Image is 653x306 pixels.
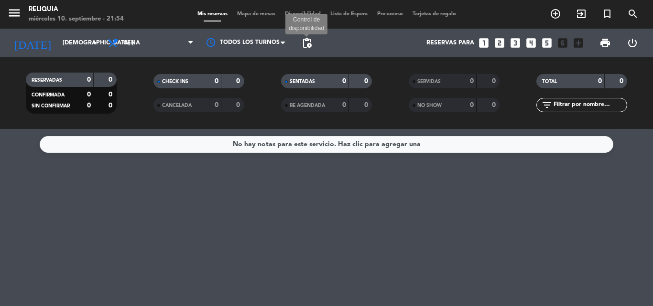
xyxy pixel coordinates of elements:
span: Mis reservas [193,11,232,17]
i: looks_two [493,37,506,49]
strong: 0 [87,91,91,98]
div: LOG OUT [619,29,646,57]
strong: 0 [342,102,346,108]
strong: 0 [236,78,242,84]
span: SERVIDAS [417,79,441,84]
strong: 0 [236,102,242,108]
span: CONFIRMADA [32,93,65,97]
strong: 0 [109,91,114,98]
strong: 0 [620,78,625,84]
i: looks_4 [525,37,537,49]
strong: 0 [470,102,474,108]
i: looks_3 [509,37,522,49]
strong: 0 [492,78,498,84]
span: RE AGENDADA [290,103,325,108]
strong: 0 [215,102,218,108]
span: SIN CONFIRMAR [32,104,70,108]
strong: 0 [492,102,498,108]
div: miércoles 10. septiembre - 21:54 [29,14,124,24]
span: RESERVADAS [32,78,62,83]
input: Filtrar por nombre... [553,100,627,110]
span: Disponibilidad [280,11,326,17]
strong: 0 [470,78,474,84]
strong: 0 [364,78,370,84]
strong: 0 [342,78,346,84]
span: TOTAL [542,79,557,84]
strong: 0 [215,78,218,84]
span: Lista de Espera [326,11,372,17]
span: Cena [123,40,140,46]
i: arrow_drop_down [89,37,100,49]
div: Control de disponibilidad [285,14,327,35]
span: print [599,37,611,49]
span: Pre-acceso [372,11,408,17]
i: add_box [572,37,585,49]
i: search [627,8,639,20]
strong: 0 [109,76,114,83]
div: RELIQUIA [29,5,124,14]
strong: 0 [87,76,91,83]
button: menu [7,6,22,23]
span: pending_actions [301,37,313,49]
i: add_circle_outline [550,8,561,20]
span: SENTADAS [290,79,315,84]
span: Mapa de mesas [232,11,280,17]
i: [DATE] [7,32,58,53]
i: looks_6 [556,37,569,49]
i: looks_5 [541,37,553,49]
i: power_settings_new [627,37,638,49]
span: Tarjetas de regalo [408,11,461,17]
i: looks_one [478,37,490,49]
strong: 0 [598,78,602,84]
div: No hay notas para este servicio. Haz clic para agregar una [233,139,421,150]
i: exit_to_app [576,8,587,20]
span: NO SHOW [417,103,442,108]
span: Reservas para [426,40,474,46]
strong: 0 [364,102,370,108]
strong: 0 [109,102,114,109]
i: turned_in_not [601,8,613,20]
i: menu [7,6,22,20]
strong: 0 [87,102,91,109]
span: CHECK INS [162,79,188,84]
span: CANCELADA [162,103,192,108]
i: filter_list [541,99,553,111]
